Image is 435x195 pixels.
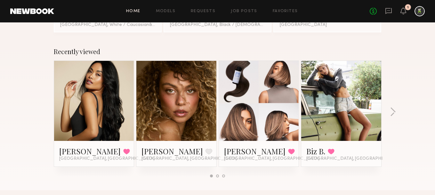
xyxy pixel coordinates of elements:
[156,9,175,13] a: Models
[141,146,203,156] a: [PERSON_NAME]
[224,146,286,156] a: [PERSON_NAME]
[231,9,257,13] a: Job Posts
[191,9,215,13] a: Requests
[149,23,180,27] span: & 2 other filter s
[306,146,325,156] a: Biz B.
[54,48,382,55] div: Recently viewed
[306,156,402,161] span: [GEOGRAPHIC_DATA], [GEOGRAPHIC_DATA]
[60,23,155,27] div: [GEOGRAPHIC_DATA], White / Caucasian
[59,146,121,156] a: [PERSON_NAME]
[273,9,298,13] a: Favorites
[170,23,265,27] div: [GEOGRAPHIC_DATA], Black / [DEMOGRAPHIC_DATA]
[280,23,375,27] div: [GEOGRAPHIC_DATA]
[141,156,237,161] span: [GEOGRAPHIC_DATA], [GEOGRAPHIC_DATA]
[126,9,141,13] a: Home
[407,6,409,9] div: 1
[224,156,319,161] span: [GEOGRAPHIC_DATA], [GEOGRAPHIC_DATA]
[59,156,155,161] span: [GEOGRAPHIC_DATA], [GEOGRAPHIC_DATA]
